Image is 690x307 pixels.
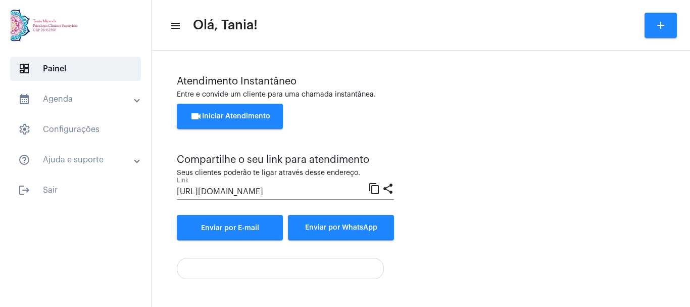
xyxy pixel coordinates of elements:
div: Compartilhe o seu link para atendimento [177,154,394,165]
span: Iniciar Atendimento [190,113,270,120]
mat-expansion-panel-header: sidenav iconAgenda [6,87,151,111]
button: Enviar por WhatsApp [288,215,394,240]
span: Configurações [10,117,141,142]
mat-icon: add [655,19,667,31]
span: Sair [10,178,141,202]
span: sidenav icon [18,123,30,136]
mat-icon: sidenav icon [18,154,30,166]
div: Entre e convide um cliente para uma chamada instantânea. [177,91,665,99]
mat-icon: share [382,182,394,194]
mat-icon: videocam [190,110,202,122]
mat-panel-title: Ajuda e suporte [18,154,135,166]
div: Atendimento Instantâneo [177,76,665,87]
span: Enviar por E-mail [201,225,259,232]
span: Painel [10,57,141,81]
mat-expansion-panel-header: sidenav iconAjuda e suporte [6,148,151,172]
img: 82f91219-cc54-a9e9-c892-318f5ec67ab1.jpg [8,5,83,46]
button: Iniciar Atendimento [177,104,283,129]
span: Olá, Tania! [193,17,258,33]
div: Seus clientes poderão te ligar através desse endereço. [177,169,394,177]
mat-icon: sidenav icon [18,93,30,105]
mat-icon: sidenav icon [170,20,180,32]
span: Enviar por WhatsApp [305,224,377,231]
mat-icon: sidenav icon [18,184,30,196]
span: sidenav icon [18,63,30,75]
mat-panel-title: Agenda [18,93,135,105]
a: Enviar por E-mail [177,215,283,240]
mat-icon: content_copy [368,182,380,194]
